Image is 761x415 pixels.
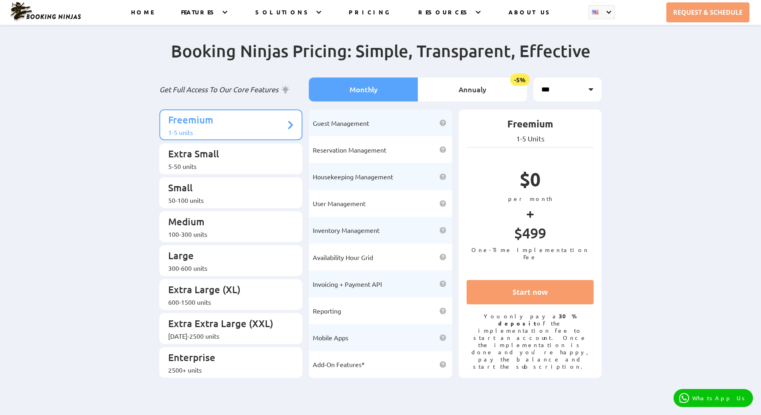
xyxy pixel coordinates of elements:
[168,196,286,204] div: 50-100 units
[439,361,446,368] img: help icon
[168,298,286,306] div: 600-1500 units
[439,334,446,341] img: help icon
[439,173,446,180] img: help icon
[692,395,747,401] p: WhatsApp Us
[467,202,594,224] p: +
[168,332,286,340] div: [DATE]-2500 units
[509,8,553,25] a: ABOUT US
[159,40,602,77] h2: Booking Ninjas Pricing: Simple, Transparent, Effective
[439,227,446,234] img: help icon
[181,8,217,25] a: FEATURES
[674,389,753,407] a: WhatsApp Us
[439,254,446,260] img: help icon
[168,249,286,264] p: Large
[467,246,594,260] p: One-Time Implementation Fee
[418,77,527,101] li: Annualy
[313,199,366,207] span: User Management
[168,264,286,272] div: 300-600 units
[159,85,303,94] p: Get Full Access To Our Core Features
[168,113,286,128] p: Freemium
[313,307,341,315] span: Reporting
[439,280,446,287] img: help icon
[131,8,153,25] a: HOME
[439,200,446,207] img: help icon
[168,215,286,230] p: Medium
[168,128,286,136] div: 1-5 units
[313,280,382,288] span: Invoicing + Payment API
[313,360,365,368] span: Add-On Features*
[467,195,594,202] p: per month
[510,73,530,86] span: -5%
[349,8,391,25] a: PRICING
[467,280,594,304] a: Start now
[313,334,348,342] span: Mobile Apps
[168,162,286,170] div: 5-50 units
[168,181,286,196] p: Small
[313,253,373,261] span: Availability Hour Grid
[168,366,286,374] div: 2500+ units
[467,134,594,143] p: 1-5 Units
[467,224,594,246] p: $499
[168,147,286,162] p: Extra Small
[255,8,311,25] a: SOLUTIONS
[168,317,286,332] p: Extra Extra Large (XXL)
[439,308,446,314] img: help icon
[439,146,446,153] img: help icon
[467,117,594,134] p: Freemium
[168,230,286,238] div: 100-300 units
[168,351,286,366] p: Enterprise
[467,312,594,370] p: You only pay a of the implementation fee to start an account. Once the implementation is done and...
[418,8,471,25] a: RESOURCES
[313,173,393,181] span: Housekeeping Management
[309,77,418,101] li: Monthly
[467,167,594,195] p: $0
[313,226,380,234] span: Inventory Management
[439,119,446,126] img: help icon
[313,146,386,154] span: Reservation Management
[498,312,577,327] strong: 30% deposit
[168,283,286,298] p: Extra Large (XL)
[313,119,369,127] span: Guest Management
